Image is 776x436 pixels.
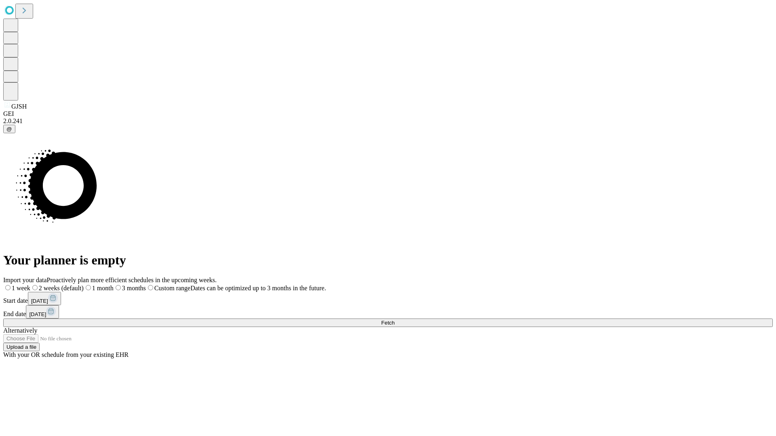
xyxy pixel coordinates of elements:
button: [DATE] [26,305,59,319]
button: Fetch [3,319,773,327]
span: Custom range [154,285,190,291]
button: @ [3,125,15,133]
span: Import your data [3,277,47,283]
button: Upload a file [3,343,40,351]
span: 2 weeks (default) [39,285,84,291]
span: @ [6,126,12,132]
span: GJSH [11,103,27,110]
span: 1 week [12,285,30,291]
h1: Your planner is empty [3,253,773,268]
button: [DATE] [28,292,61,305]
div: Start date [3,292,773,305]
span: Proactively plan more efficient schedules in the upcoming weeks. [47,277,217,283]
input: Custom rangeDates can be optimized up to 3 months in the future. [148,285,153,290]
span: [DATE] [31,298,48,304]
span: With your OR schedule from your existing EHR [3,351,129,358]
input: 1 month [86,285,91,290]
span: 1 month [92,285,114,291]
div: End date [3,305,773,319]
span: 3 months [122,285,146,291]
div: 2.0.241 [3,117,773,125]
span: Fetch [381,320,394,326]
div: GEI [3,110,773,117]
span: Alternatively [3,327,37,334]
input: 2 weeks (default) [32,285,38,290]
span: [DATE] [29,311,46,317]
input: 3 months [116,285,121,290]
input: 1 week [5,285,11,290]
span: Dates can be optimized up to 3 months in the future. [190,285,326,291]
